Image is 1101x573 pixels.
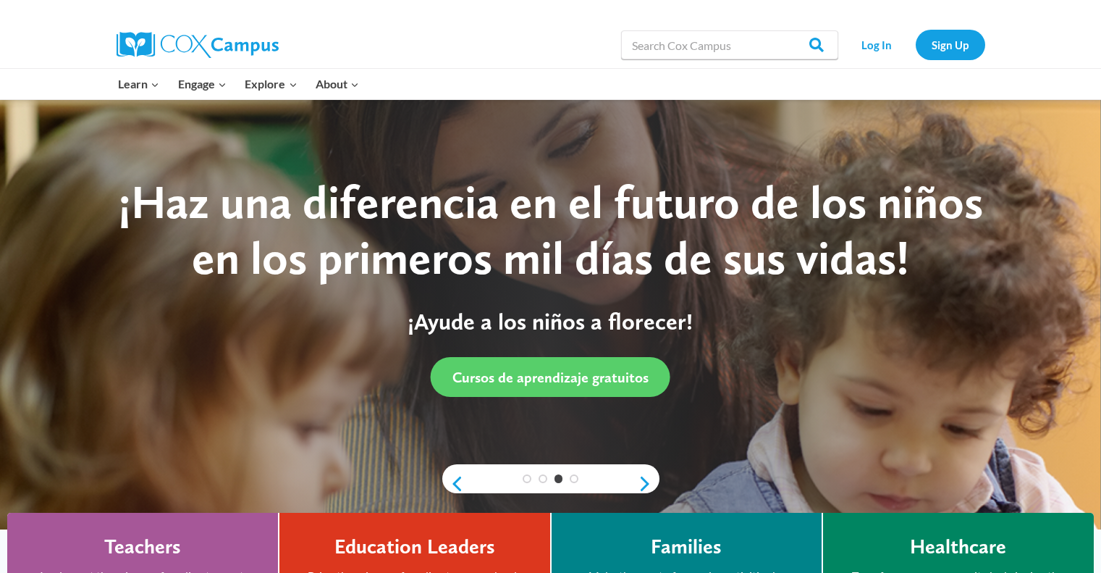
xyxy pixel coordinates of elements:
a: 1 [523,474,531,483]
a: Cursos de aprendizaje gratuitos [431,357,670,397]
span: Learn [118,75,159,93]
span: About [316,75,359,93]
span: Explore [245,75,297,93]
a: 4 [570,474,578,483]
span: Engage [178,75,227,93]
nav: Secondary Navigation [845,30,985,59]
h4: Families [651,535,722,559]
div: content slider buttons [442,469,659,498]
a: Sign Up [916,30,985,59]
a: previous [442,475,464,493]
h4: Teachers [104,535,181,559]
span: Cursos de aprendizaje gratuitos [452,369,649,386]
nav: Primary Navigation [109,69,368,99]
a: 3 [554,474,563,483]
p: ¡Ayude a los niños a florecer! [98,308,1003,335]
h4: Education Leaders [334,535,495,559]
h4: Healthcare [910,535,1006,559]
div: ¡Haz una diferencia en el futuro de los niños en los primeros mil días de sus vidas! [98,175,1003,286]
a: 2 [539,474,547,483]
img: Cox Campus [117,32,279,58]
input: Search Cox Campus [621,30,838,59]
a: Log In [845,30,908,59]
a: next [638,475,659,493]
